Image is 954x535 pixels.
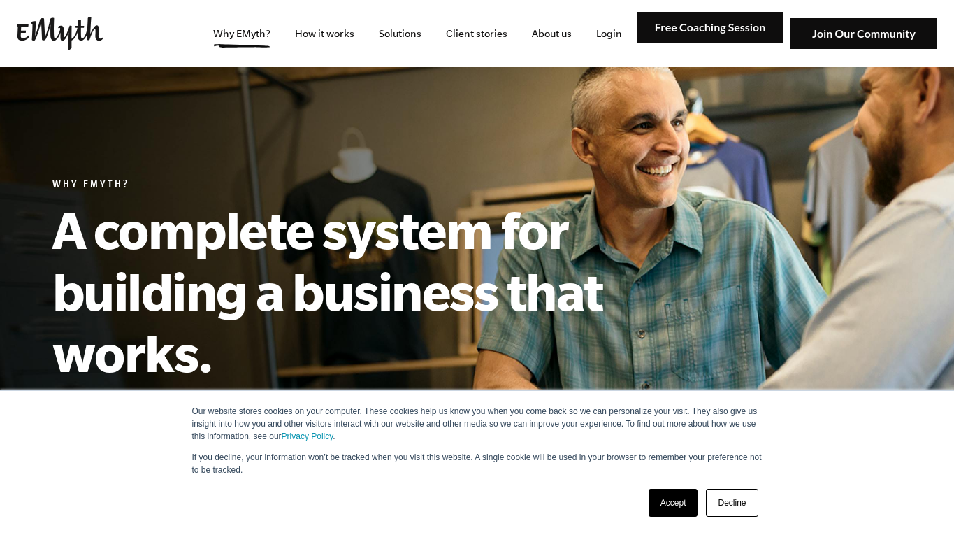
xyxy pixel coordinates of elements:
a: Decline [706,489,758,517]
p: Our website stores cookies on your computer. These cookies help us know you when you come back so... [192,405,763,443]
p: If you decline, your information won’t be tracked when you visit this website. A single cookie wi... [192,451,763,476]
img: Join Our Community [790,18,937,50]
h1: A complete system for building a business that works. [52,199,667,383]
img: Free Coaching Session [637,12,783,43]
h6: Why EMyth? [52,179,667,193]
a: Privacy Policy [282,431,333,441]
a: Accept [649,489,698,517]
img: EMyth [17,17,103,50]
